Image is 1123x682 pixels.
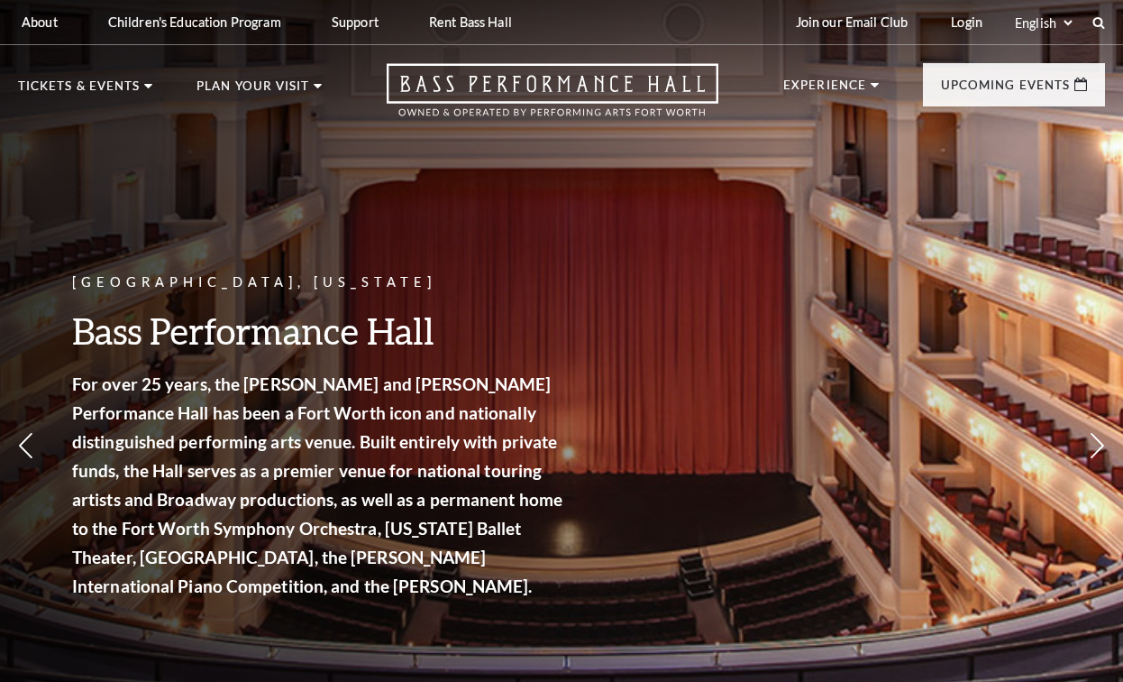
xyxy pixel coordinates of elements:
h3: Bass Performance Hall [72,308,568,354]
p: [GEOGRAPHIC_DATA], [US_STATE] [72,272,568,294]
p: Upcoming Events [941,79,1070,101]
p: About [22,14,58,30]
strong: For over 25 years, the [PERSON_NAME] and [PERSON_NAME] Performance Hall has been a Fort Worth ico... [72,373,562,596]
p: Tickets & Events [18,80,140,102]
p: Experience [783,79,866,101]
p: Plan Your Visit [196,80,309,102]
p: Rent Bass Hall [429,14,512,30]
p: Support [332,14,379,30]
p: Children's Education Program [108,14,281,30]
select: Select: [1011,14,1075,32]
